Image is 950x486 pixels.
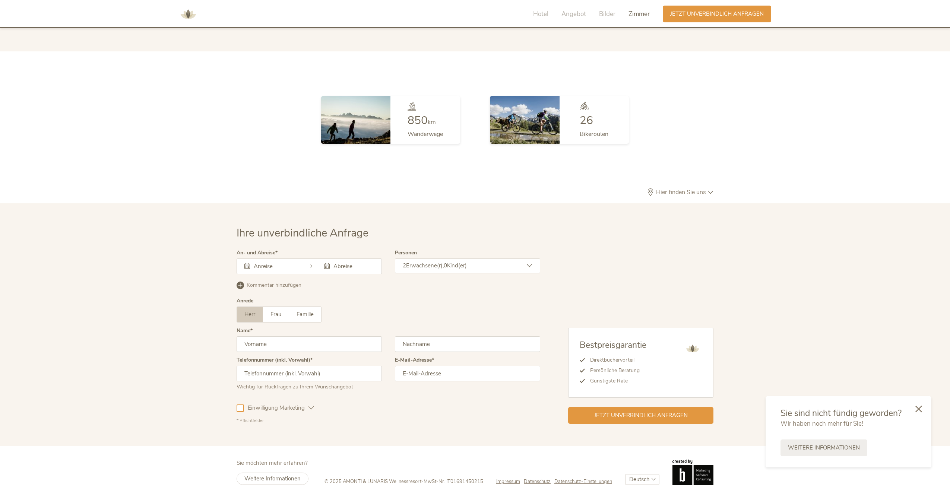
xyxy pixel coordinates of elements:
[428,118,436,126] span: km
[670,10,764,18] span: Jetzt unverbindlich anfragen
[403,262,406,269] span: 2
[237,250,278,255] label: An- und Abreise
[237,336,382,352] input: Vorname
[585,376,646,386] li: Günstigste Rate
[177,3,199,25] img: AMONTI & LUNARIS Wellnessresort
[496,478,524,485] a: Impressum
[580,130,608,138] span: Bikerouten
[585,365,646,376] li: Persönliche Beratung
[237,328,253,333] label: Name
[252,263,294,270] input: Anreise
[237,459,308,467] span: Sie möchten mehr erfahren?
[244,311,255,318] span: Herr
[533,10,548,18] span: Hotel
[585,355,646,365] li: Direktbuchervorteil
[683,339,702,358] img: AMONTI & LUNARIS Wellnessresort
[496,478,520,485] span: Impressum
[237,358,313,363] label: Telefonnummer (inkl. Vorwahl)
[524,478,554,485] a: Datenschutz
[421,478,424,485] span: -
[672,460,713,485] img: Brandnamic GmbH | Leading Hospitality Solutions
[237,226,368,240] span: Ihre unverbindliche Anfrage
[408,113,428,128] span: 850
[599,10,615,18] span: Bilder
[244,475,301,482] span: Weitere Informationen
[654,189,708,195] span: Hier finden Sie uns
[406,262,444,269] span: Erwachsene(r),
[237,381,382,391] div: Wichtig für Rückfragen zu Ihrem Wunschangebot
[780,407,902,419] span: Sie sind nicht fündig geworden?
[237,417,540,424] div: * Pflichtfelder
[444,262,447,269] span: 0
[424,478,483,485] span: MwSt-Nr. IT01691450215
[324,478,421,485] span: © 2025 AMONTI & LUNARIS Wellnessresort
[780,419,863,428] span: Wir haben noch mehr für Sie!
[554,478,612,485] a: Datenschutz-Einstellungen
[297,311,314,318] span: Familie
[395,250,417,255] label: Personen
[580,113,593,128] span: 26
[237,366,382,381] input: Telefonnummer (inkl. Vorwahl)
[247,282,301,289] span: Kommentar hinzufügen
[237,298,253,304] div: Anrede
[788,444,860,452] span: Weitere Informationen
[244,404,308,412] span: Einwilligung Marketing
[524,478,551,485] span: Datenschutz
[395,358,434,363] label: E-Mail-Adresse
[395,366,540,381] input: E-Mail-Adresse
[395,336,540,352] input: Nachname
[580,339,646,351] span: Bestpreisgarantie
[628,10,650,18] span: Zimmer
[594,412,688,419] span: Jetzt unverbindlich anfragen
[177,11,199,16] a: AMONTI & LUNARIS Wellnessresort
[408,130,443,138] span: Wanderwege
[270,311,281,318] span: Frau
[780,439,867,456] a: Weitere Informationen
[237,473,308,485] a: Weitere Informationen
[332,263,374,270] input: Abreise
[561,10,586,18] span: Angebot
[447,262,467,269] span: Kind(er)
